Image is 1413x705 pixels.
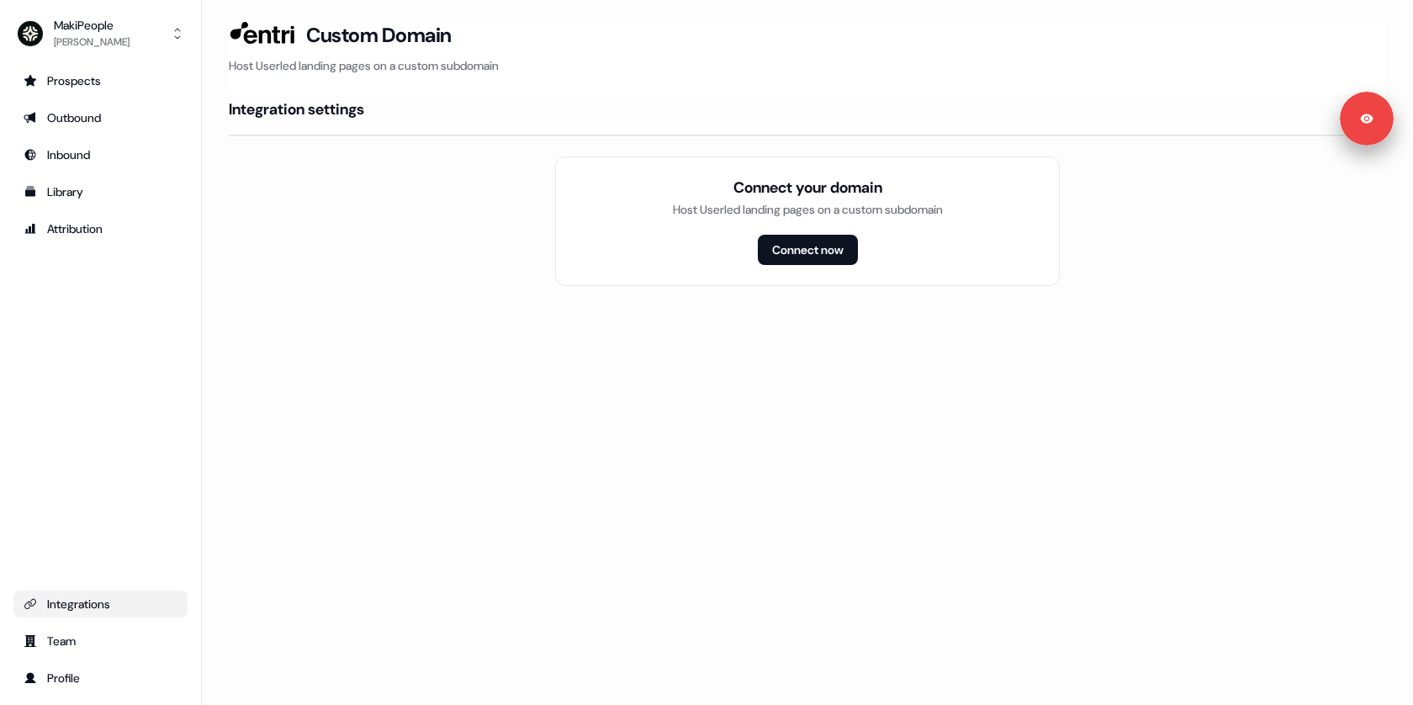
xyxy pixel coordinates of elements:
a: Go to integrations [13,591,188,618]
div: Host Userled landing pages on a custom subdomain [673,201,943,218]
a: Go to Inbound [13,141,188,168]
div: Integrations [24,596,177,612]
a: Go to prospects [13,67,188,94]
h3: Custom Domain [306,23,452,48]
div: Profile [24,670,177,686]
div: MakiPeople [54,17,130,34]
div: Team [24,633,177,649]
div: Connect your domain [733,178,882,198]
div: Prospects [24,72,177,89]
button: MakiPeople[PERSON_NAME] [13,13,188,54]
div: Inbound [24,146,177,163]
div: Library [24,183,177,200]
a: Go to attribution [13,215,188,242]
p: Host Userled landing pages on a custom subdomain [229,57,1386,74]
a: Go to profile [13,665,188,692]
a: Go to outbound experience [13,104,188,131]
div: Attribution [24,220,177,237]
div: Outbound [24,109,177,126]
div: [PERSON_NAME] [54,34,130,50]
a: Go to templates [13,178,188,205]
a: Go to team [13,628,188,655]
button: Connect now [758,235,858,265]
h4: Integration settings [229,99,364,119]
